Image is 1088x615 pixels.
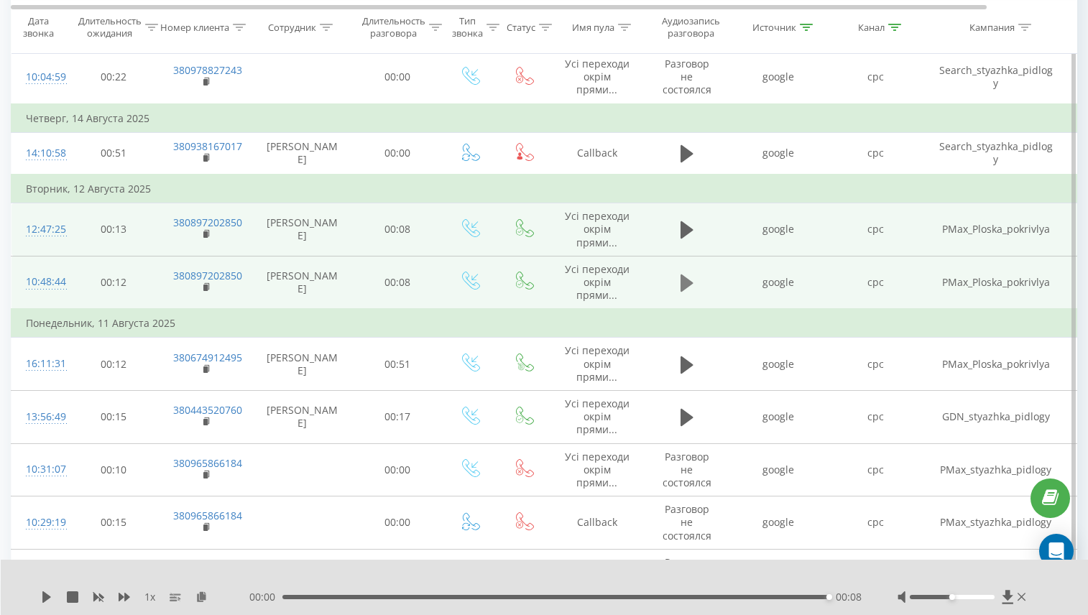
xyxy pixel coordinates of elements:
[969,21,1015,33] div: Кампания
[69,132,159,175] td: 00:51
[173,63,242,77] a: 380978827243
[353,256,443,309] td: 00:08
[730,391,827,444] td: google
[173,351,242,364] a: 380674912495
[69,51,159,104] td: 00:22
[353,51,443,104] td: 00:00
[924,496,1068,550] td: PMax_styazhka_pidlogy
[924,51,1068,104] td: Search_styazhka_pidlogy
[730,256,827,309] td: google
[173,269,242,282] a: 380897202850
[656,15,726,40] div: Аудиозапись разговора
[565,343,630,383] span: Усі переходи окрім прями...
[730,51,827,104] td: google
[249,590,282,604] span: 00:00
[26,456,55,484] div: 10:31:07
[924,549,1068,602] td: PMax_styazhka_pidlogy
[173,139,242,153] a: 380938167017
[826,594,832,600] div: Accessibility label
[353,391,443,444] td: 00:17
[924,256,1068,309] td: PMax_Ploska_pokrivlya
[78,15,142,40] div: Длительность ожидания
[173,456,242,470] a: 380965866184
[550,549,644,602] td: Callback
[827,443,924,496] td: cpc
[663,57,711,96] span: Разговор не состоялся
[730,338,827,391] td: google
[949,594,955,600] div: Accessibility label
[550,132,644,175] td: Callback
[924,338,1068,391] td: PMax_Ploska_pokrivlya
[827,256,924,309] td: cpc
[836,590,862,604] span: 00:08
[26,509,55,537] div: 10:29:19
[26,268,55,296] div: 10:48:44
[827,549,924,602] td: cpc
[663,450,711,489] span: Разговор не состоялся
[565,450,630,489] span: Усі переходи окрім прями...
[26,403,55,431] div: 13:56:49
[362,15,425,40] div: Длительность разговора
[550,496,644,550] td: Callback
[173,509,242,522] a: 380965866184
[173,216,242,229] a: 380897202850
[565,262,630,302] span: Усі переходи окрім прями...
[69,338,159,391] td: 00:12
[730,549,827,602] td: google
[663,555,711,595] span: Разговор не состоялся
[160,21,229,33] div: Номер клиента
[252,256,353,309] td: [PERSON_NAME]
[858,21,885,33] div: Канал
[827,51,924,104] td: cpc
[353,496,443,550] td: 00:00
[663,502,711,542] span: Разговор не состоялся
[924,391,1068,444] td: GDN_styazhka_pidlogy
[924,132,1068,175] td: Search_styazhka_pidlogy
[26,350,55,378] div: 16:11:31
[353,338,443,391] td: 00:51
[69,203,159,256] td: 00:13
[827,132,924,175] td: cpc
[752,21,796,33] div: Источник
[730,203,827,256] td: google
[69,549,159,602] td: 00:14
[565,397,630,436] span: Усі переходи окрім прями...
[252,132,353,175] td: [PERSON_NAME]
[827,338,924,391] td: cpc
[827,203,924,256] td: cpc
[252,391,353,444] td: [PERSON_NAME]
[565,209,630,249] span: Усі переходи окрім прями...
[69,496,159,550] td: 00:15
[827,496,924,550] td: cpc
[353,132,443,175] td: 00:00
[26,139,55,167] div: 14:10:58
[730,496,827,550] td: google
[11,15,65,40] div: Дата звонка
[69,443,159,496] td: 00:10
[730,132,827,175] td: google
[69,391,159,444] td: 00:15
[26,216,55,244] div: 12:47:25
[565,57,630,96] span: Усі переходи окрім прями...
[572,21,614,33] div: Имя пула
[827,391,924,444] td: cpc
[353,203,443,256] td: 00:08
[730,443,827,496] td: google
[144,590,155,604] span: 1 x
[924,203,1068,256] td: PMax_Ploska_pokrivlya
[1039,534,1074,568] div: Open Intercom Messenger
[26,63,55,91] div: 10:04:59
[173,403,242,417] a: 380443520760
[353,549,443,602] td: 00:00
[268,21,316,33] div: Сотрудник
[353,443,443,496] td: 00:00
[924,443,1068,496] td: PMax_styazhka_pidlogy
[252,338,353,391] td: [PERSON_NAME]
[252,203,353,256] td: [PERSON_NAME]
[507,21,535,33] div: Статус
[452,15,483,40] div: Тип звонка
[69,256,159,309] td: 00:12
